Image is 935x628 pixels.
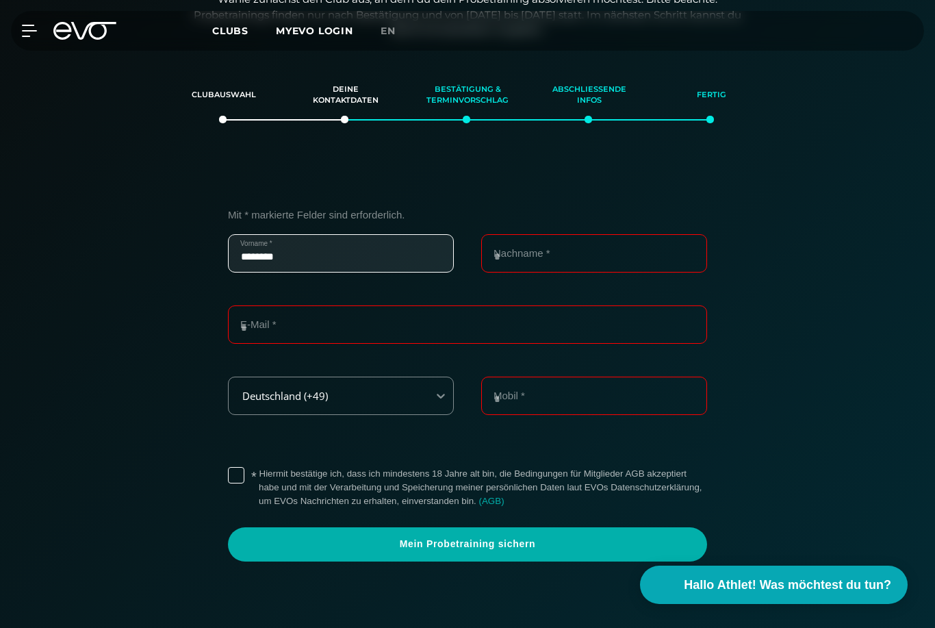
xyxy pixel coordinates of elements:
p: Mit * markierte Felder sind erforderlich. [228,209,707,221]
div: Fertig [667,77,755,114]
span: Mein Probetraining sichern [244,538,691,551]
a: Mein Probetraining sichern [228,527,707,562]
div: Abschließende Infos [546,77,633,114]
a: (AGB) [479,496,504,506]
div: Deutschland (+49) [230,390,418,402]
div: Bestätigung & Terminvorschlag [424,77,511,114]
a: MYEVO LOGIN [276,25,353,37]
a: Clubs [212,24,276,37]
div: Clubauswahl [180,77,268,114]
span: en [381,25,396,37]
span: Hallo Athlet! Was möchtest du tun? [684,576,891,594]
label: Hiermit bestätige ich, dass ich mindestens 18 Jahre alt bin, die Bedingungen für Mitglieder AGB a... [259,467,707,508]
span: Clubs [212,25,248,37]
button: Hallo Athlet! Was möchtest du tun? [640,566,908,604]
a: en [381,23,412,39]
div: Deine Kontaktdaten [302,77,389,114]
